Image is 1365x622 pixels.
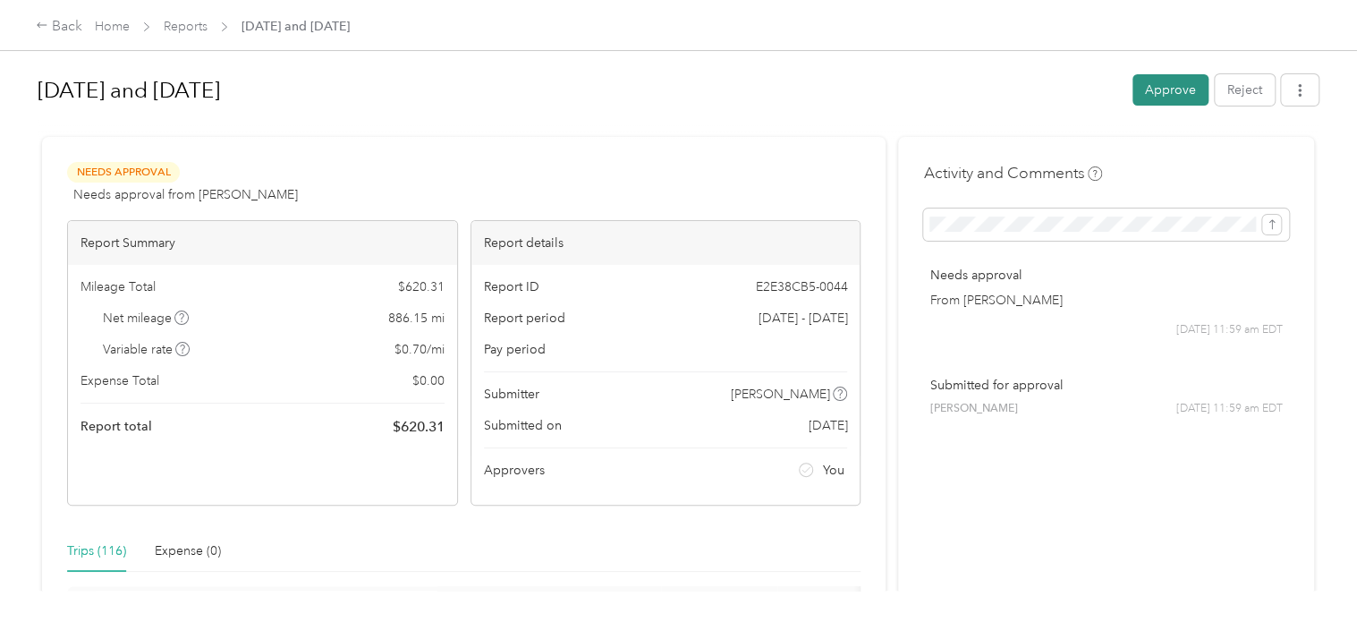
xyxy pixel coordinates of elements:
a: Reports [164,19,208,34]
span: [DATE] - [DATE] [758,309,847,328]
span: Net mileage [103,309,190,328]
span: Needs approval from [PERSON_NAME] [73,185,298,204]
span: Variable rate [103,340,191,359]
span: $ 0.70 / mi [394,340,445,359]
div: Report details [471,221,861,265]
span: $ 620.31 [393,416,445,438]
span: Submitter [484,385,539,404]
span: Report ID [484,277,539,296]
span: Needs Approval [67,162,180,183]
span: Report total [81,417,152,436]
span: Report period [484,309,565,328]
span: [DATE] [808,416,847,435]
span: $ 0.00 [412,371,445,390]
span: [PERSON_NAME] [731,385,830,404]
div: Trips (116) [67,541,126,561]
span: Expense Total [81,371,159,390]
span: Approvers [484,461,545,480]
iframe: Everlance-gr Chat Button Frame [1265,522,1365,622]
div: Back [36,16,82,38]
span: Mileage Total [81,277,156,296]
span: Submitted on [484,416,562,435]
div: Expense (0) [155,541,221,561]
span: 886.15 mi [388,309,445,328]
a: Home [95,19,130,34]
span: $ 620.31 [398,277,445,296]
span: [PERSON_NAME] [929,401,1017,417]
span: [DATE] 11:59 am EDT [1176,322,1283,338]
button: Reject [1215,74,1275,106]
span: Pay period [484,340,546,359]
h4: Activity and Comments [923,162,1102,184]
span: You [823,461,844,480]
button: Approve [1132,74,1208,106]
p: Submitted for approval [929,376,1283,395]
span: [DATE] and [DATE] [242,17,350,36]
p: Needs approval [929,266,1283,285]
p: From [PERSON_NAME] [929,291,1283,310]
span: [DATE] 11:59 am EDT [1176,401,1283,417]
div: Report Summary [68,221,457,265]
h1: July and Aug 2025 [38,69,1120,112]
span: E2E38CB5-0044 [755,277,847,296]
